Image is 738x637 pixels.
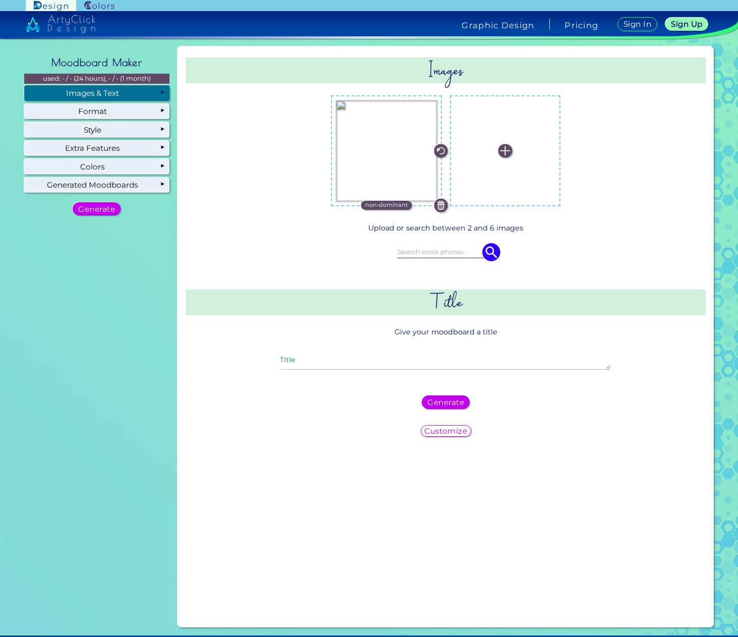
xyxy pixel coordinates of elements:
div: Colors [24,159,169,174]
img: 76eac13a-4624-49b8-b3bb-74292e2ddcbf [336,100,436,201]
h5: Generate [80,205,113,212]
h2: Images [186,57,706,83]
div: Extra Features [24,141,169,156]
div: Format [24,104,169,119]
p: used: - / - (24 hours), - / - (1 month) [24,74,169,84]
h5: Customize [426,428,465,435]
a: Pricing [564,21,598,29]
h4: Graphic Design [462,21,534,29]
p: Upload or search between 2 and 6 images [190,222,702,234]
a: Sign In [619,18,656,31]
input: Search stock photos.. [398,246,494,257]
h2: Title [186,289,706,315]
img: ArtyClick Colors logo [84,1,115,11]
img: icon search [482,243,500,261]
img: icon_plus_white.svg [498,144,512,157]
a: Sign Up [667,18,706,30]
div: Style [24,122,169,137]
h2: Moodboard Maker [46,51,147,74]
img: artyclick_design_logo_white_combined_path.svg [26,15,95,33]
label: Title [280,357,295,364]
p: Give your moodboard a title [186,323,706,341]
h5: Sign Up [673,21,701,28]
h5: Sign In [625,21,650,28]
div: Images & Text [24,85,169,100]
h5: Generate [429,399,462,406]
div: Generated Moodboards [24,178,169,193]
p: non-dominant [365,201,408,210]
